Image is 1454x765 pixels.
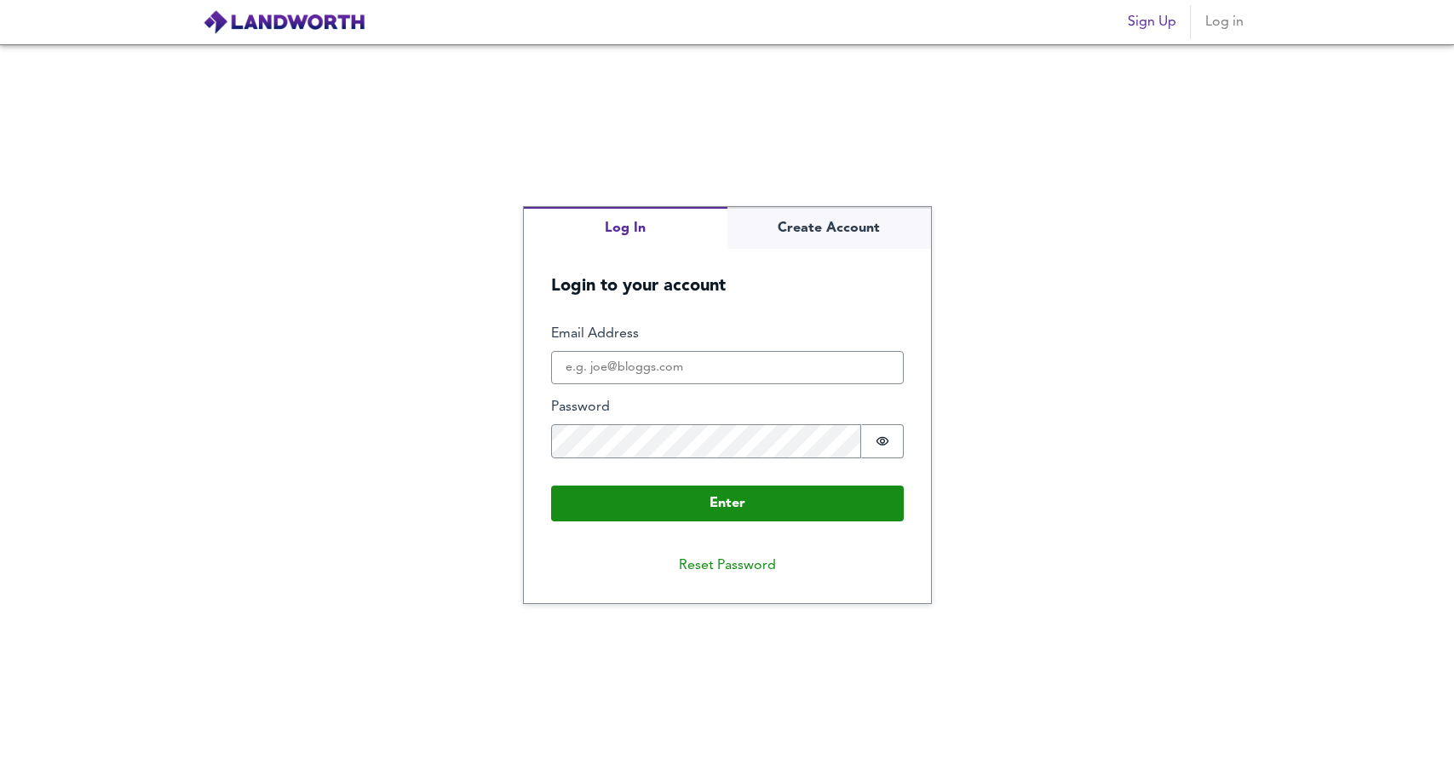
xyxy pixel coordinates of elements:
button: Enter [551,486,904,521]
button: Show password [861,424,904,458]
label: Email Address [551,325,904,344]
h5: Login to your account [524,249,931,297]
button: Log in [1198,5,1252,39]
label: Password [551,398,904,417]
button: Reset Password [665,549,790,583]
button: Log In [524,207,727,249]
span: Log in [1204,10,1245,34]
button: Create Account [727,207,931,249]
input: e.g. joe@bloggs.com [551,351,904,385]
img: logo [203,9,365,35]
button: Sign Up [1121,5,1183,39]
span: Sign Up [1128,10,1176,34]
